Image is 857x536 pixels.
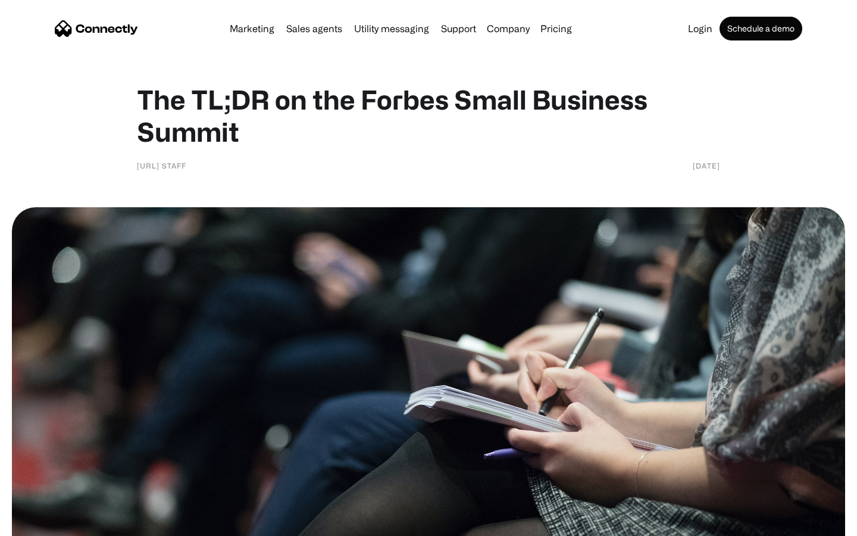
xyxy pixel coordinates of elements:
[487,20,530,37] div: Company
[720,17,802,40] a: Schedule a demo
[349,24,434,33] a: Utility messaging
[12,515,71,532] aside: Language selected: English
[436,24,481,33] a: Support
[536,24,577,33] a: Pricing
[483,20,533,37] div: Company
[24,515,71,532] ul: Language list
[282,24,347,33] a: Sales agents
[683,24,717,33] a: Login
[137,83,720,148] h1: The TL;DR on the Forbes Small Business Summit
[693,160,720,172] div: [DATE]
[225,24,279,33] a: Marketing
[137,160,186,172] div: [URL] Staff
[55,20,138,38] a: home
